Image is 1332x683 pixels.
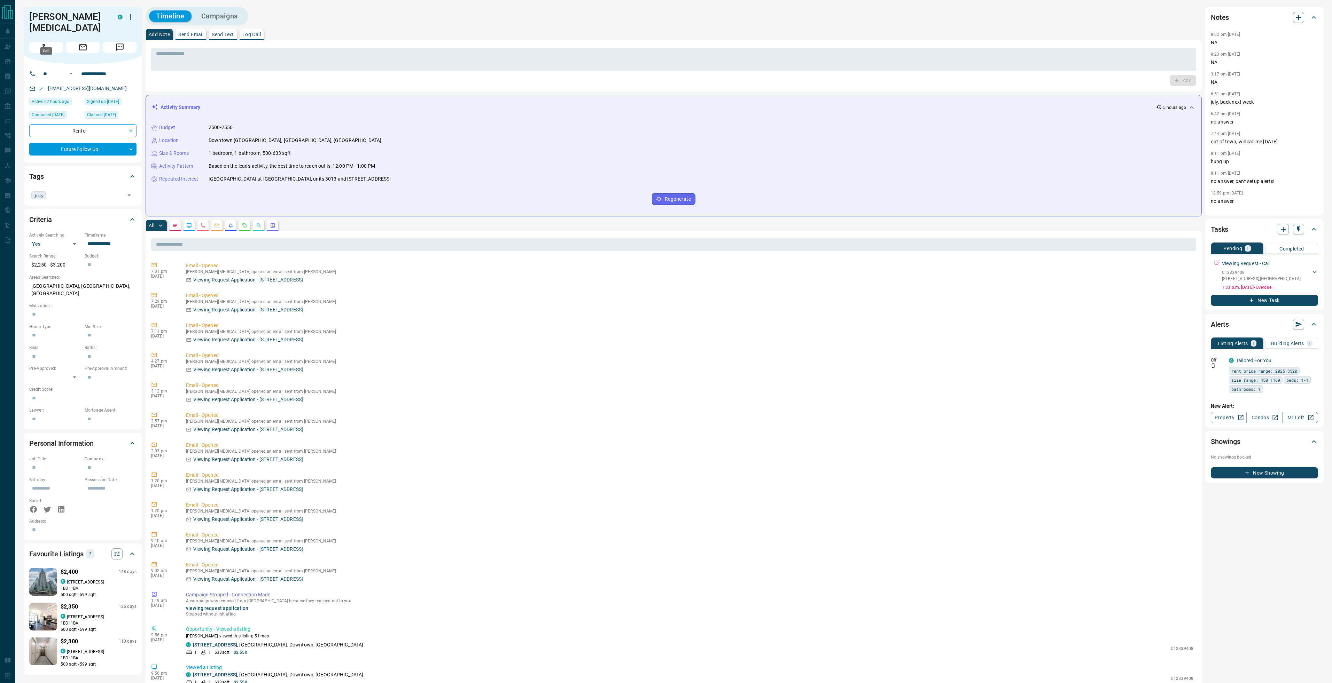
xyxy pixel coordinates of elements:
a: [STREET_ADDRESS] [193,672,237,677]
p: A campaign was removed from [GEOGRAPHIC_DATA] because they reached out to you [186,598,1193,603]
p: [PERSON_NAME][MEDICAL_DATA] opened an email sent from [PERSON_NAME] [186,419,1193,424]
p: Job Title: [29,456,81,462]
p: [DATE] [151,364,176,368]
a: Favourited listing$2,300110 dayscondos.ca[STREET_ADDRESS]1BD |1BA500 sqft - 599 sqft [29,636,137,667]
p: Email - Opened [186,501,1193,509]
p: 3 [88,550,92,558]
p: Email - Opened [186,352,1193,359]
div: condos.ca [118,15,123,19]
p: Email - Opened [186,412,1193,419]
p: Address: [29,518,137,524]
button: Open [124,190,134,200]
p: [STREET_ADDRESS] , [GEOGRAPHIC_DATA] [1222,276,1301,282]
h2: Favourite Listings [29,548,84,559]
p: Company: [85,456,137,462]
h2: Tags [29,171,44,182]
button: New Showing [1211,467,1318,478]
span: Message [103,42,137,53]
h2: Tasks [1211,224,1228,235]
p: [DATE] [151,573,176,578]
p: Areas Searched: [29,274,137,280]
p: [DATE] [151,676,176,681]
span: Claimed [DATE] [87,111,116,118]
p: 8:11 pm [DATE] [1211,151,1240,156]
p: [DATE] [151,334,176,339]
p: Downtown [GEOGRAPHIC_DATA], [GEOGRAPHIC_DATA], [GEOGRAPHIC_DATA] [209,137,381,144]
p: $2,350 [61,603,78,611]
p: $2,550 [234,649,247,656]
p: Social: [29,498,81,504]
p: New Alert: [1211,403,1318,410]
p: Viewing Request Application - [STREET_ADDRESS] [193,546,303,553]
span: rent price range: 2025,3520 [1231,367,1297,374]
p: Send Text [212,32,234,37]
div: condos.ca [186,672,191,677]
p: Viewing Request Application - [STREET_ADDRESS] [193,486,303,493]
p: Listing Alerts [1218,341,1248,346]
p: 633 sqft [215,649,229,656]
p: [DATE] [151,603,176,608]
svg: Emails [214,223,220,228]
p: Viewing Request Application - [STREET_ADDRESS] [193,516,303,523]
p: 6:35 pm [DATE] [1211,211,1240,215]
img: Favourited listing [22,603,64,630]
p: Email - Opened [186,561,1193,569]
p: Pending [1223,246,1242,251]
p: Email - Opened [186,262,1193,269]
p: Viewing Request Application - [STREET_ADDRESS] [193,456,303,463]
p: $2,400 [61,568,78,576]
p: Viewed a Listing [186,664,1193,671]
p: Budget [159,124,175,131]
p: Lawyer: [29,407,81,413]
p: Budget: [85,253,137,259]
p: 1 BD | 1 BA [61,620,137,626]
p: july, back next week [1211,98,1318,106]
p: [PERSON_NAME][MEDICAL_DATA] opened an email sent from [PERSON_NAME] [186,269,1193,274]
button: Campaigns [194,10,245,22]
p: 8:11 pm [DATE] [1211,171,1240,176]
p: Off [1211,357,1225,363]
p: Pre-Approval Amount: [85,365,137,372]
p: C12339408 [1171,675,1193,682]
h2: Notes [1211,12,1229,23]
p: [STREET_ADDRESS] [67,579,104,585]
p: 500 sqft - 599 sqft [61,661,137,667]
p: 6:42 pm [DATE] [1211,111,1240,116]
p: No showings booked [1211,454,1318,460]
a: viewing request application [186,605,249,611]
p: [DATE] [151,274,176,279]
p: NA [1211,59,1318,66]
p: Viewing Request Application - [STREET_ADDRESS] [193,276,303,284]
p: 8:02 pm [DATE] [1211,32,1240,37]
div: Tue Aug 12 2025 [29,98,81,108]
svg: Opportunities [256,223,262,228]
p: Email - Opened [186,322,1193,329]
svg: Email Valid [38,86,43,91]
p: Activity Pattern [159,162,193,170]
p: 7:29 pm [151,299,176,304]
p: [PERSON_NAME][MEDICAL_DATA] opened an email sent from [PERSON_NAME] [186,479,1193,484]
p: Credit Score: [29,386,137,392]
div: Renter [29,124,137,137]
p: [PERSON_NAME][MEDICAL_DATA] opened an email sent from [PERSON_NAME] [186,329,1193,334]
p: 3:17 pm [DATE] [1211,72,1240,77]
a: [STREET_ADDRESS] [193,642,237,648]
p: 9:56 pm [151,633,176,637]
span: Email [66,42,100,53]
p: hung up [1211,158,1318,165]
div: Notes [1211,9,1318,26]
div: Favourite Listings3 [29,546,137,562]
p: Mortgage Agent: [85,407,137,413]
p: Repeated Interest [159,175,198,183]
h2: Showings [1211,436,1240,447]
p: 7:11 pm [151,329,176,334]
svg: Listing Alerts [228,223,234,228]
p: [DATE] [151,543,176,548]
p: 1 [1308,341,1311,346]
p: no answer [1211,118,1318,126]
p: Birthday: [29,477,81,483]
p: 1 [208,649,210,656]
span: size range: 450,1169 [1231,376,1280,383]
p: Search Range: [29,253,81,259]
h2: Personal Information [29,438,94,449]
